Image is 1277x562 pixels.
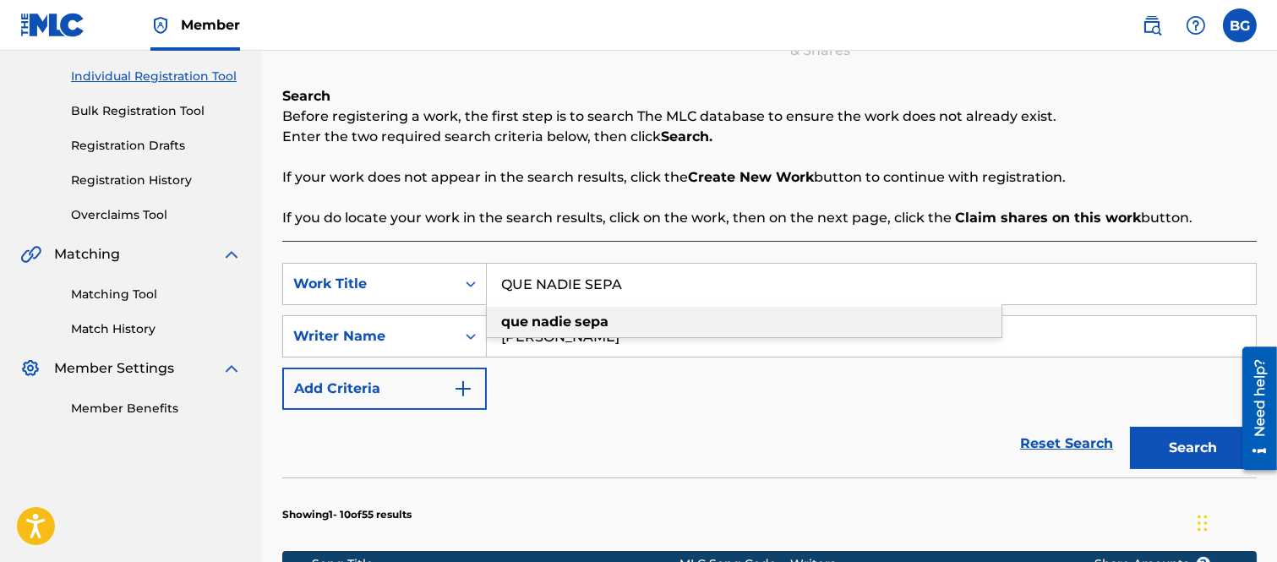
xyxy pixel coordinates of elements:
[293,326,445,346] div: Writer Name
[282,507,412,522] p: Showing 1 - 10 of 55 results
[1192,481,1277,562] div: Widget de chat
[71,400,242,417] a: Member Benefits
[661,128,712,145] strong: Search.
[282,88,330,104] b: Search
[1230,341,1277,477] iframe: Resource Center
[282,167,1257,188] p: If your work does not appear in the search results, click the button to continue with registration.
[575,314,608,330] strong: sepa
[1012,425,1121,462] a: Reset Search
[688,169,814,185] strong: Create New Work
[1142,15,1162,35] img: search
[20,358,41,379] img: Member Settings
[1130,427,1257,469] button: Search
[282,263,1257,477] form: Search Form
[1179,8,1213,42] div: Help
[54,358,174,379] span: Member Settings
[1223,8,1257,42] div: User Menu
[293,274,445,294] div: Work Title
[71,206,242,224] a: Overclaims Tool
[1186,15,1206,35] img: help
[20,13,85,37] img: MLC Logo
[20,244,41,265] img: Matching
[282,127,1257,147] p: Enter the two required search criteria below, then click
[282,106,1257,127] p: Before registering a work, the first step is to search The MLC database to ensure the work does n...
[221,244,242,265] img: expand
[453,379,473,399] img: 9d2ae6d4665cec9f34b9.svg
[1135,8,1169,42] a: Public Search
[71,320,242,338] a: Match History
[282,208,1257,228] p: If you do locate your work in the search results, click on the work, then on the next page, click...
[150,15,171,35] img: Top Rightsholder
[181,15,240,35] span: Member
[501,314,528,330] strong: que
[532,314,571,330] strong: nadie
[1192,481,1277,562] iframe: Chat Widget
[71,68,242,85] a: Individual Registration Tool
[221,358,242,379] img: expand
[54,244,120,265] span: Matching
[955,210,1141,226] strong: Claim shares on this work
[71,286,242,303] a: Matching Tool
[71,137,242,155] a: Registration Drafts
[71,102,242,120] a: Bulk Registration Tool
[282,368,487,410] button: Add Criteria
[71,172,242,189] a: Registration History
[1198,498,1208,548] div: Arrastrar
